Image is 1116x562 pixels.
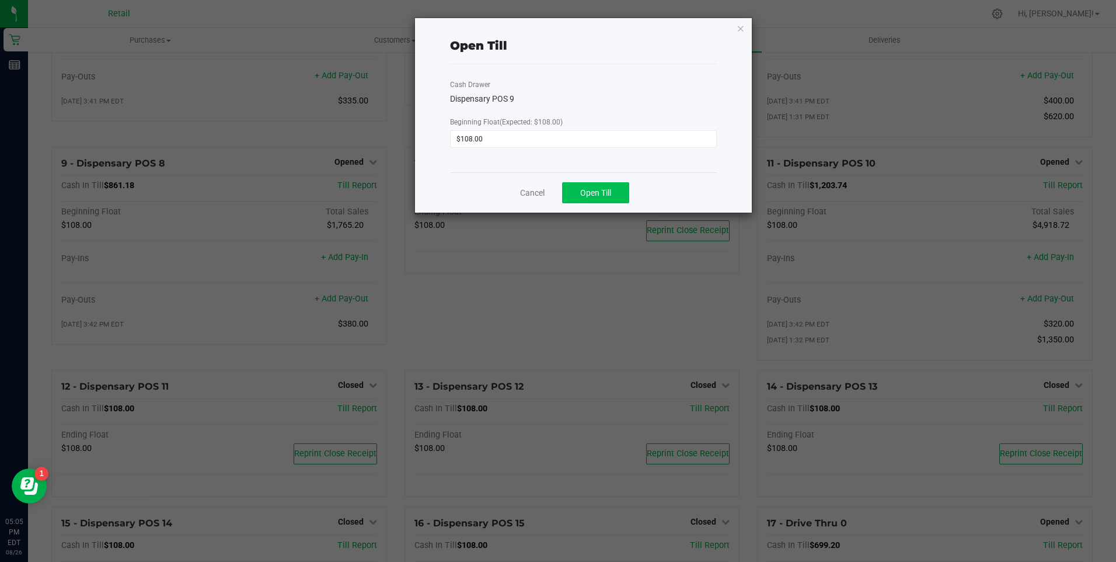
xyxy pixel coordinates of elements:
button: Open Till [562,182,629,203]
span: Beginning Float [450,118,563,126]
span: (Expected: $108.00) [500,118,563,126]
iframe: Resource center [12,469,47,504]
div: Open Till [450,37,507,54]
a: Cancel [520,187,545,199]
label: Cash Drawer [450,79,490,90]
span: Open Till [580,188,611,197]
div: Dispensary POS 9 [450,93,716,105]
iframe: Resource center unread badge [34,467,48,481]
